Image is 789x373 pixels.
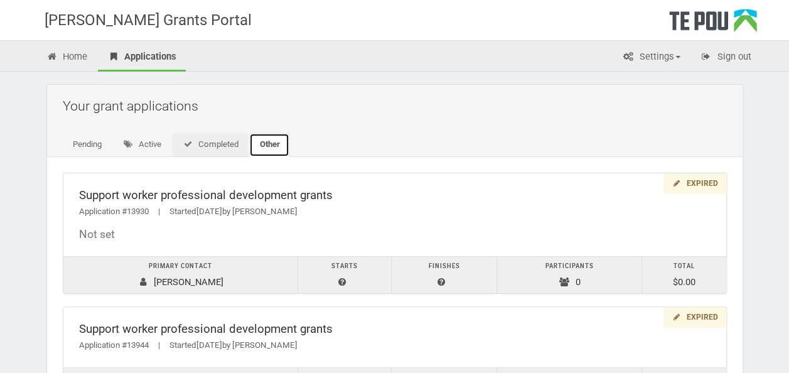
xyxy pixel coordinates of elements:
[79,323,711,336] div: Support worker professional development grants
[37,44,97,72] a: Home
[249,133,289,157] a: Other
[79,228,711,241] div: Not set
[70,260,292,273] div: Primary contact
[613,44,690,72] a: Settings
[503,260,636,273] div: Participants
[113,133,171,157] a: Active
[149,340,169,350] span: |
[691,44,761,72] a: Sign out
[149,207,169,216] span: |
[304,260,385,273] div: Starts
[98,44,186,72] a: Applications
[172,133,248,157] a: Completed
[642,257,726,294] td: $0.00
[79,189,711,202] div: Support worker professional development grants
[63,91,733,121] h2: Your grant applications
[496,257,642,294] td: 0
[648,260,719,273] div: Total
[196,207,222,216] span: [DATE]
[79,205,711,219] div: Application #13930 Started by [PERSON_NAME]
[663,307,726,328] div: Expired
[196,340,222,350] span: [DATE]
[79,339,711,352] div: Application #13944 Started by [PERSON_NAME]
[63,133,112,157] a: Pending
[663,173,726,194] div: Expired
[669,9,757,40] div: Te Pou Logo
[398,260,490,273] div: Finishes
[63,257,298,294] td: [PERSON_NAME]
